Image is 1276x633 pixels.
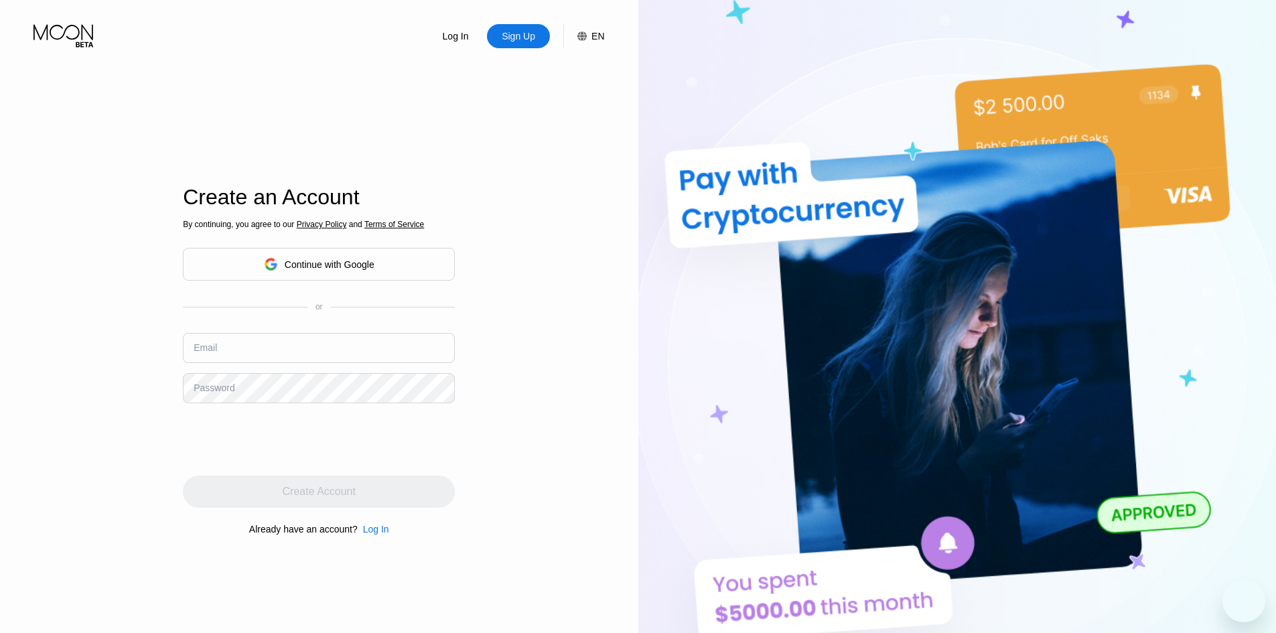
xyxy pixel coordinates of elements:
[297,220,347,229] span: Privacy Policy
[249,524,358,535] div: Already have an account?
[1222,579,1265,622] iframe: Button to launch messaging window
[563,24,604,48] div: EN
[364,220,424,229] span: Terms of Service
[346,220,364,229] span: and
[441,29,470,43] div: Log In
[315,302,323,311] div: or
[358,524,389,535] div: Log In
[183,220,455,229] div: By continuing, you agree to our
[194,342,217,353] div: Email
[591,31,604,42] div: EN
[487,24,550,48] div: Sign Up
[363,524,389,535] div: Log In
[285,259,374,270] div: Continue with Google
[183,413,386,466] iframe: reCAPTCHA
[183,185,455,210] div: Create an Account
[183,248,455,281] div: Continue with Google
[500,29,537,43] div: Sign Up
[424,24,487,48] div: Log In
[194,382,234,393] div: Password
